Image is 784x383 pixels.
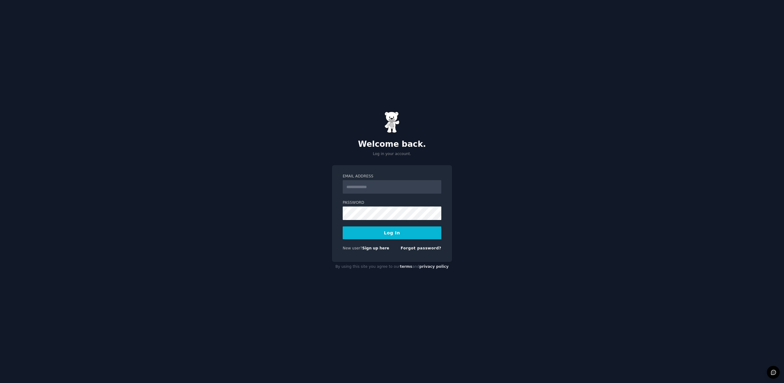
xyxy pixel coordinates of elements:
h2: Welcome back. [332,139,452,149]
span: New user? [343,246,362,250]
a: Forgot password? [401,246,441,250]
img: Gummy Bear [384,112,400,133]
label: Email Address [343,174,441,179]
div: By using this site you agree to our and [332,262,452,272]
label: Password [343,200,441,206]
p: Log in your account. [332,151,452,157]
a: terms [400,264,412,269]
a: Sign up here [362,246,389,250]
a: privacy policy [419,264,449,269]
button: Log In [343,226,441,239]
